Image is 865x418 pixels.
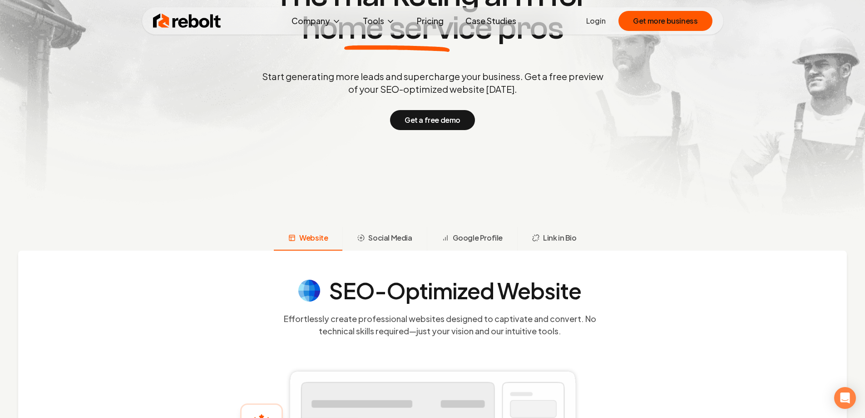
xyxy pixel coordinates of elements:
[517,227,591,251] button: Link in Bio
[458,12,524,30] a: Case Studies
[427,227,517,251] button: Google Profile
[453,232,503,243] span: Google Profile
[618,11,712,31] button: Get more business
[543,232,577,243] span: Link in Bio
[390,110,475,130] button: Get a free demo
[586,15,606,26] a: Login
[342,227,426,251] button: Social Media
[834,387,856,409] div: Open Intercom Messenger
[410,12,451,30] a: Pricing
[274,227,342,251] button: Website
[153,12,221,30] img: Rebolt Logo
[299,232,328,243] span: Website
[368,232,412,243] span: Social Media
[284,12,348,30] button: Company
[329,280,582,302] h4: SEO-Optimized Website
[356,12,402,30] button: Tools
[260,70,605,96] p: Start generating more leads and supercharge your business. Get a free preview of your SEO-optimiz...
[302,12,492,45] span: home service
